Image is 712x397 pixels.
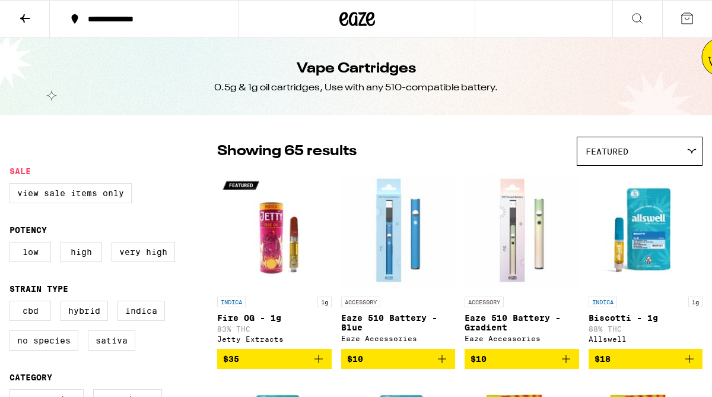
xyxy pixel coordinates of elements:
div: Eaze Accessories [341,335,456,342]
p: Fire OG - 1g [217,313,332,323]
p: Eaze 510 Battery - Blue [341,313,456,332]
p: 1g [317,297,332,307]
label: Very High [112,242,175,262]
legend: Sale [9,166,31,176]
span: Featured [586,147,628,156]
img: Eaze Accessories - Eaze 510 Battery - Gradient [465,172,579,291]
div: Eaze Accessories [465,335,579,342]
span: $35 [223,354,239,364]
div: Allswell [589,335,703,343]
label: Sativa [88,330,135,351]
span: $18 [595,354,611,364]
p: INDICA [589,297,617,307]
a: Open page for Eaze 510 Battery - Blue from Eaze Accessories [341,172,456,349]
div: 0.5g & 1g oil cartridges, Use with any 510-compatible battery. [214,81,498,94]
label: CBD [9,301,51,321]
p: Biscotti - 1g [589,313,703,323]
label: No Species [9,330,78,351]
legend: Strain Type [9,284,68,294]
p: 88% THC [589,325,703,333]
h1: Vape Cartridges [297,59,416,79]
span: Hi. Need any help? [7,8,85,18]
a: Open page for Fire OG - 1g from Jetty Extracts [217,172,332,349]
label: Hybrid [61,301,108,321]
button: Add to bag [217,349,332,369]
label: High [61,242,102,262]
img: Allswell - Biscotti - 1g [589,172,703,291]
p: 83% THC [217,325,332,333]
p: ACCESSORY [465,297,504,307]
a: Open page for Biscotti - 1g from Allswell [589,172,703,349]
legend: Potency [9,225,47,235]
label: Low [9,242,51,262]
p: INDICA [217,297,246,307]
button: Add to bag [341,349,456,369]
p: 1g [688,297,703,307]
div: Jetty Extracts [217,335,332,343]
img: Eaze Accessories - Eaze 510 Battery - Blue [341,172,456,291]
label: Indica [117,301,165,321]
button: Add to bag [589,349,703,369]
p: ACCESSORY [341,297,380,307]
span: $10 [347,354,363,364]
p: Eaze 510 Battery - Gradient [465,313,579,332]
img: Jetty Extracts - Fire OG - 1g [217,172,332,291]
a: Open page for Eaze 510 Battery - Gradient from Eaze Accessories [465,172,579,349]
button: Add to bag [465,349,579,369]
p: Showing 65 results [217,141,357,162]
span: $10 [471,354,487,364]
label: View Sale Items Only [9,183,132,203]
legend: Category [9,373,52,382]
